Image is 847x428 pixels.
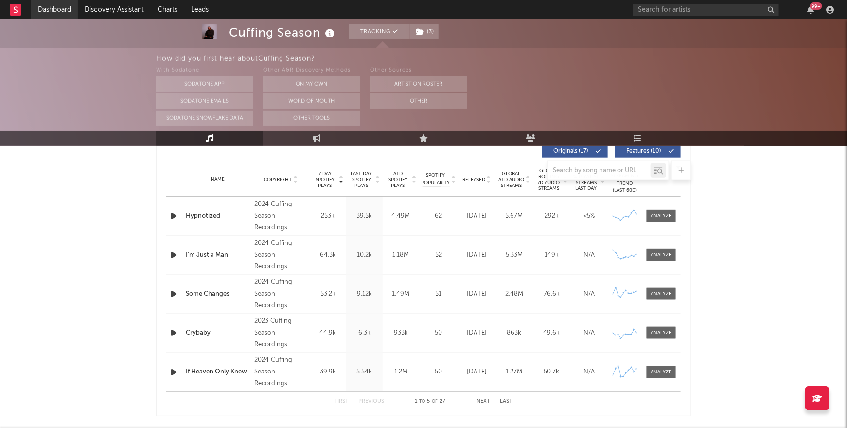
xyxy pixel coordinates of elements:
[621,149,666,154] span: Features ( 10 )
[186,367,249,377] a: If Heaven Only Knew
[370,65,467,76] div: Other Sources
[404,396,457,408] div: 1 5 27
[500,399,512,404] button: Last
[460,250,493,260] div: [DATE]
[535,328,568,338] div: 49.6k
[460,289,493,299] div: [DATE]
[573,367,605,377] div: N/A
[349,289,380,299] div: 9.12k
[254,238,307,273] div: 2024 Cuffing Season Recordings
[349,250,380,260] div: 10.2k
[370,76,467,92] button: Artist on Roster
[156,76,253,92] button: Sodatone App
[498,250,530,260] div: 5.33M
[542,145,608,158] button: Originals(17)
[254,199,307,234] div: 2024 Cuffing Season Recordings
[535,289,568,299] div: 76.6k
[186,250,249,260] a: I'm Just a Man
[349,367,380,377] div: 5.54k
[615,145,681,158] button: Features(10)
[312,289,344,299] div: 53.2k
[312,328,344,338] div: 44.9k
[358,399,384,404] button: Previous
[548,167,651,175] input: Search by song name or URL
[312,211,344,221] div: 253k
[535,211,568,221] div: 292k
[460,211,493,221] div: [DATE]
[422,367,456,377] div: 50
[548,149,593,154] span: Originals ( 17 )
[535,250,568,260] div: 149k
[312,250,344,260] div: 64.3k
[410,24,439,39] span: ( 3 )
[156,53,847,65] div: How did you first hear about Cuffing Season ?
[263,93,360,109] button: Word Of Mouth
[385,289,417,299] div: 1.49M
[370,93,467,109] button: Other
[349,211,380,221] div: 39.5k
[535,367,568,377] div: 50.7k
[385,250,417,260] div: 1.18M
[633,4,779,16] input: Search for artists
[156,65,253,76] div: With Sodatone
[156,93,253,109] button: Sodatone Emails
[460,328,493,338] div: [DATE]
[385,367,417,377] div: 1.2M
[573,211,605,221] div: <5%
[263,76,360,92] button: On My Own
[186,211,249,221] a: Hypnotized
[460,367,493,377] div: [DATE]
[254,354,307,390] div: 2024 Cuffing Season Recordings
[573,250,605,260] div: N/A
[422,250,456,260] div: 52
[420,399,425,404] span: to
[573,328,605,338] div: N/A
[498,289,530,299] div: 2.48M
[422,328,456,338] div: 50
[385,211,417,221] div: 4.49M
[498,328,530,338] div: 863k
[810,2,822,10] div: 99 +
[186,328,249,338] a: Crybaby
[422,211,456,221] div: 62
[498,367,530,377] div: 1.27M
[410,24,439,39] button: (3)
[573,289,605,299] div: N/A
[807,6,814,14] button: 99+
[422,289,456,299] div: 51
[263,65,360,76] div: Other A&R Discovery Methods
[349,24,410,39] button: Tracking
[349,328,380,338] div: 6.3k
[186,289,249,299] a: Some Changes
[254,316,307,351] div: 2023 Cuffing Season Recordings
[156,111,253,126] button: Sodatone Snowflake Data
[229,24,337,40] div: Cuffing Season
[312,367,344,377] div: 39.9k
[498,211,530,221] div: 5.67M
[254,277,307,312] div: 2024 Cuffing Season Recordings
[263,111,360,126] button: Other Tools
[335,399,349,404] button: First
[432,399,438,404] span: of
[385,328,417,338] div: 933k
[476,399,490,404] button: Next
